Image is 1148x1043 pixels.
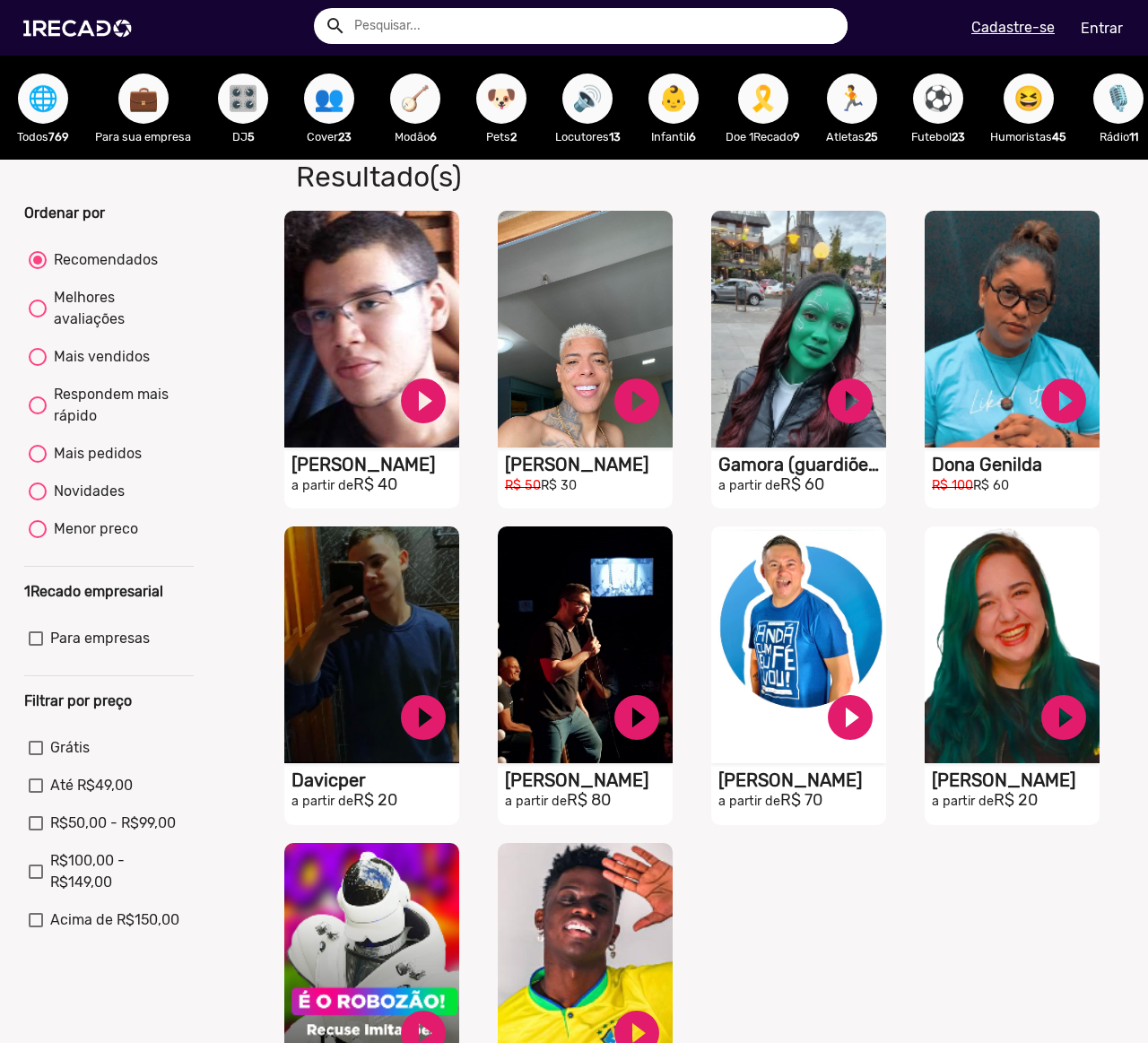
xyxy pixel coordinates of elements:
a: Entrar [1069,13,1135,44]
b: 45 [1052,130,1066,143]
a: play_circle_filled [396,691,450,744]
button: 🎗️ [738,74,788,124]
h1: [PERSON_NAME] [505,454,673,475]
span: Acima de R$150,00 [50,909,179,931]
small: a partir de [505,794,567,809]
button: 🏃 [827,74,877,124]
h1: [PERSON_NAME] [291,454,459,475]
b: 9 [793,130,800,143]
p: Locutores [553,128,622,145]
button: 🎙️ [1093,74,1144,124]
span: 💼 [128,74,159,124]
button: 🌐 [18,74,68,124]
button: 😆 [1004,74,1054,124]
span: Até R$49,00 [50,775,133,796]
h2: R$ 40 [291,475,459,495]
span: 🎗️ [748,74,778,124]
button: 🔊 [562,74,613,124]
button: 👶 [648,74,699,124]
span: 🎛️ [228,74,258,124]
span: 😆 [1013,74,1044,124]
h1: Resultado(s) [283,160,825,194]
small: a partir de [718,478,780,493]
button: 🐶 [476,74,526,124]
h2: R$ 20 [932,791,1100,811]
b: 769 [48,130,69,143]
button: Example home icon [318,9,350,40]
div: Novidades [47,481,125,502]
span: 👶 [658,74,689,124]
u: Cadastre-se [971,19,1055,36]
b: 23 [952,130,965,143]
span: 🔊 [572,74,603,124]
p: Atletas [818,128,886,145]
p: Futebol [904,128,972,145]
span: 🎙️ [1103,74,1134,124]
small: a partir de [291,794,353,809]
input: Pesquisar... [341,8,848,44]
b: 13 [609,130,621,143]
div: Menor preco [47,518,138,540]
video: S1RECADO vídeos dedicados para fãs e empresas [498,211,673,448]
small: R$ 100 [932,478,973,493]
span: Grátis [50,737,90,759]
span: 🐶 [486,74,517,124]
small: R$ 30 [541,478,577,493]
button: 💼 [118,74,169,124]
video: S1RECADO vídeos dedicados para fãs e empresas [284,211,459,448]
small: R$ 50 [505,478,541,493]
span: 🌐 [28,74,58,124]
span: R$100,00 - R$149,00 [50,850,188,893]
span: 🏃 [837,74,867,124]
small: a partir de [718,794,780,809]
a: play_circle_filled [823,691,877,744]
p: Todos [9,128,77,145]
p: DJ [209,128,277,145]
small: a partir de [932,794,994,809]
b: 6 [430,130,437,143]
a: play_circle_filled [1037,691,1091,744]
b: 1Recado empresarial [24,583,163,600]
p: Doe 1Recado [726,128,800,145]
button: ⚽ [913,74,963,124]
b: 2 [510,130,517,143]
b: 25 [865,130,878,143]
h1: Gamora (guardiões Da Galáxia) [718,454,886,475]
h2: R$ 80 [505,791,673,811]
p: Humoristas [990,128,1066,145]
h2: R$ 20 [291,791,459,811]
b: Ordenar por [24,204,105,222]
h1: [PERSON_NAME] [505,769,673,791]
small: R$ 60 [973,478,1009,493]
a: play_circle_filled [823,374,877,428]
a: play_circle_filled [396,374,450,428]
button: 🎛️ [218,74,268,124]
b: 11 [1129,130,1138,143]
video: S1RECADO vídeos dedicados para fãs e empresas [925,211,1100,448]
div: Mais vendidos [47,346,150,368]
p: Infantil [639,128,708,145]
div: Melhores avaliações [47,287,188,330]
video: S1RECADO vídeos dedicados para fãs e empresas [925,526,1100,763]
h2: R$ 70 [718,791,886,811]
p: Pets [467,128,535,145]
video: S1RECADO vídeos dedicados para fãs e empresas [711,526,886,763]
video: S1RECADO vídeos dedicados para fãs e empresas [498,526,673,763]
b: Filtrar por preço [24,692,132,709]
video: S1RECADO vídeos dedicados para fãs e empresas [284,526,459,763]
div: Recomendados [47,249,158,271]
span: ⚽ [923,74,953,124]
h1: Dona Genilda [932,454,1100,475]
b: 6 [689,130,696,143]
button: 🪕 [390,74,440,124]
small: a partir de [291,478,353,493]
p: Para sua empresa [95,128,191,145]
button: 👥 [304,74,354,124]
p: Cover [295,128,363,145]
div: Mais pedidos [47,443,142,465]
span: 🪕 [400,74,430,124]
span: 👥 [314,74,344,124]
video: S1RECADO vídeos dedicados para fãs e empresas [711,211,886,448]
mat-icon: Example home icon [325,15,346,37]
b: 5 [248,130,255,143]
